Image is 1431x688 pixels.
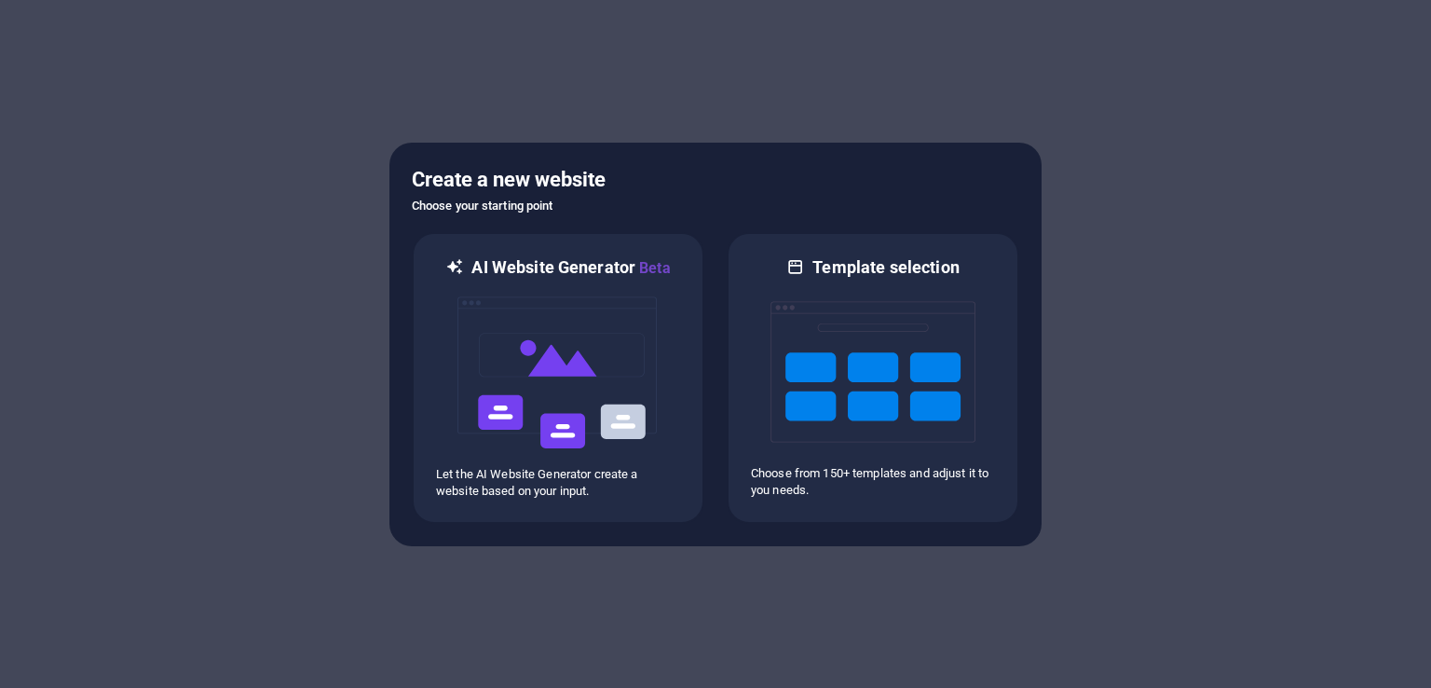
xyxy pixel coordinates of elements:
[436,466,680,500] p: Let the AI Website Generator create a website based on your input.
[635,259,671,277] span: Beta
[412,232,704,524] div: AI Website GeneratorBetaaiLet the AI Website Generator create a website based on your input.
[812,256,959,279] h6: Template selection
[471,256,670,280] h6: AI Website Generator
[412,195,1019,217] h6: Choose your starting point
[751,465,995,499] p: Choose from 150+ templates and adjust it to you needs.
[456,280,661,466] img: ai
[412,165,1019,195] h5: Create a new website
[727,232,1019,524] div: Template selectionChoose from 150+ templates and adjust it to you needs.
